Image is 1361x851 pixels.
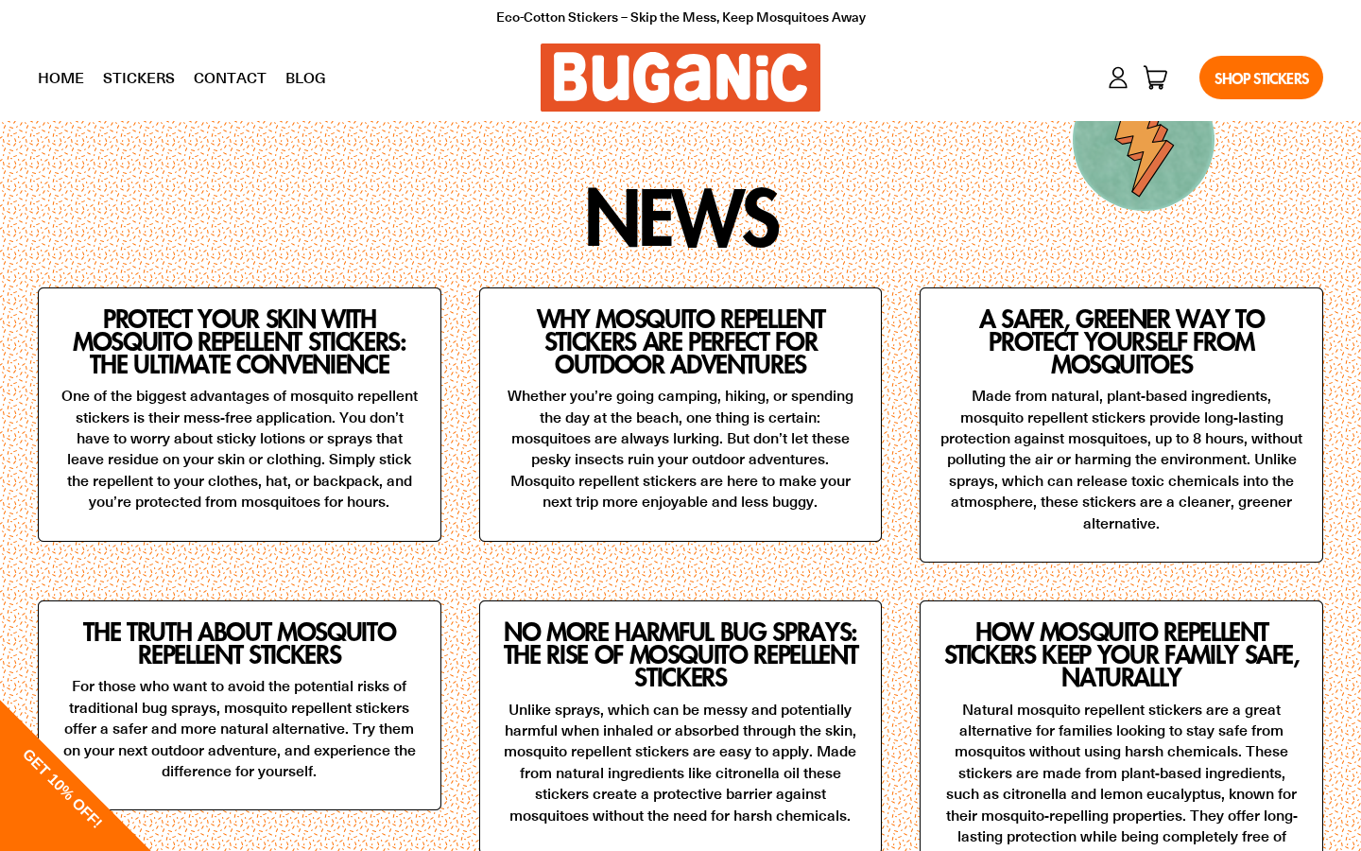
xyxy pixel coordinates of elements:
[28,54,94,101] a: Home
[276,54,336,101] a: Blog
[541,43,820,112] img: Buganic
[1199,56,1323,99] a: Shop Stickers
[83,613,395,672] a: The Truth About Mosquito Repellent Stickers
[537,300,824,382] a: Why Mosquito Repellent Stickers Are Perfect for Outdoor Adventures
[73,300,405,382] a: Protect Your Skin with Mosquito Repellent Stickers: The Ultimate Convenience
[979,300,1264,382] a: A Safer, Greener Way to Protect Yourself from Mosquitoes
[94,54,184,101] a: Stickers
[504,613,858,695] a: No More Harmful Bug Sprays: The Rise of Mosquito Repellent Stickers
[944,613,1300,695] a: How Mosquito Repellent Stickers Keep Your Family Safe, Naturally
[38,182,1323,250] h1: News
[184,54,276,101] a: Contact
[20,745,106,831] span: GET 10% OFF!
